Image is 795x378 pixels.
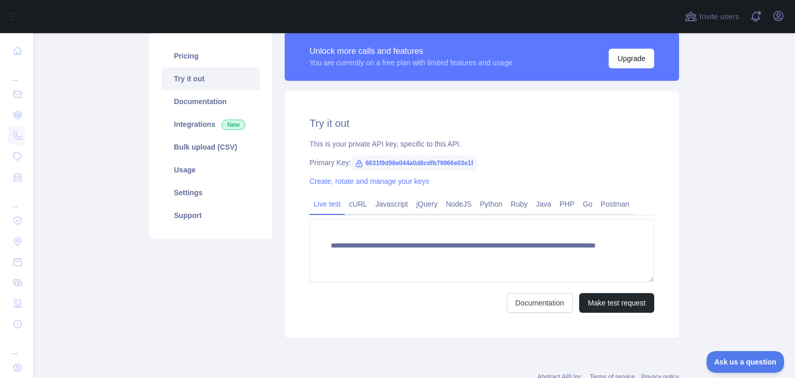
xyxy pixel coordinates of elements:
[161,181,260,204] a: Settings
[161,45,260,67] a: Pricing
[310,116,654,130] h2: Try it out
[222,120,245,130] span: New
[310,45,512,57] div: Unlock more calls and features
[161,158,260,181] a: Usage
[161,204,260,227] a: Support
[476,196,507,212] a: Python
[310,57,512,68] div: You are currently on a free plan with limited features and usage
[8,62,25,83] div: ...
[579,293,654,313] button: Make test request
[507,196,532,212] a: Ruby
[8,336,25,356] div: ...
[161,113,260,136] a: Integrations New
[345,196,371,212] a: cURL
[310,139,654,149] div: This is your private API key, specific to this API.
[699,11,739,23] span: Invite users
[8,188,25,209] div: ...
[609,49,654,68] button: Upgrade
[555,196,579,212] a: PHP
[161,67,260,90] a: Try it out
[310,196,345,212] a: Live test
[351,155,477,171] span: 6631f9d98e044a0d8cdfb79966e03e1f
[579,196,597,212] a: Go
[310,157,654,168] div: Primary Key:
[441,196,476,212] a: NodeJS
[371,196,412,212] a: Javascript
[706,351,785,373] iframe: Toggle Customer Support
[161,90,260,113] a: Documentation
[161,136,260,158] a: Bulk upload (CSV)
[597,196,634,212] a: Postman
[683,8,741,25] button: Invite users
[412,196,441,212] a: jQuery
[507,293,573,313] a: Documentation
[310,177,429,185] a: Create, rotate and manage your keys
[532,196,556,212] a: Java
